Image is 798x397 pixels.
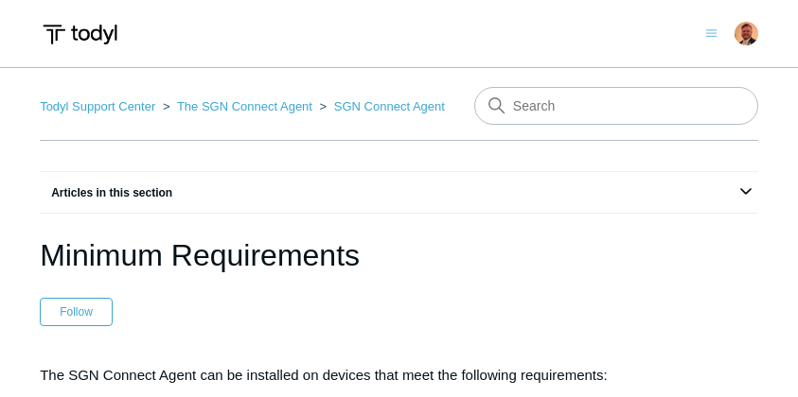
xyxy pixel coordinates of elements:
img: Todyl Support Center Help Center home page [40,17,120,52]
li: Todyl Support Center [40,99,159,113]
span: Articles in this section [40,186,172,199]
a: The SGN Connect Agent [177,99,312,113]
button: Toggle navigation menu [705,24,718,40]
button: Follow Article [40,298,113,326]
a: Todyl Support Center [40,99,155,113]
li: SGN Connect Agent [316,99,445,113]
input: Search [474,87,758,125]
h1: Minimum Requirements [40,233,758,278]
a: SGN Connect Agent [334,99,445,113]
span: The SGN Connect Agent can be installed on devices that meet the following requirements: [40,367,608,383]
li: The SGN Connect Agent [159,99,316,113]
